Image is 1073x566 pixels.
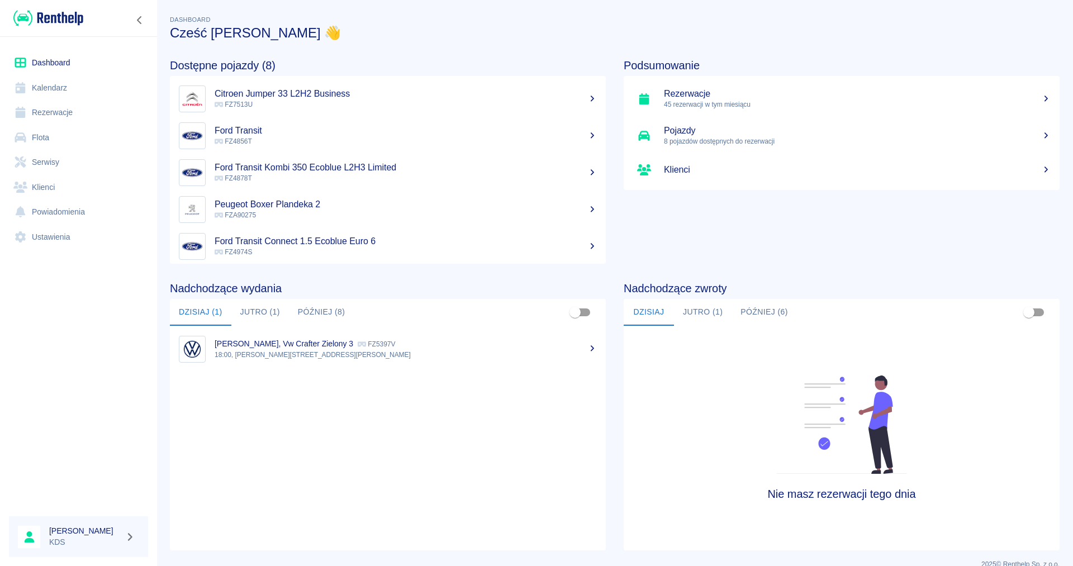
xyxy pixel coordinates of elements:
[182,162,203,183] img: Image
[49,525,121,536] h6: [PERSON_NAME]
[170,191,606,228] a: ImagePeugeot Boxer Plandeka 2 FZA90275
[215,174,252,182] span: FZ4878T
[170,228,606,265] a: ImageFord Transit Connect 1.5 Ecoblue Euro 6 FZ4974S
[664,164,1051,175] h5: Klienci
[9,100,148,125] a: Rezerwacje
[9,75,148,101] a: Kalendarz
[624,282,1060,295] h4: Nadchodzące zwroty
[215,199,597,210] h5: Peugeot Boxer Plandeka 2
[624,117,1060,154] a: Pojazdy8 pojazdów dostępnych do rezerwacji
[9,125,148,150] a: Flota
[624,59,1060,72] h4: Podsumowanie
[215,162,597,173] h5: Ford Transit Kombi 350 Ecoblue L2H3 Limited
[215,101,253,108] span: FZ7513U
[678,487,1005,501] h4: Nie masz rezerwacji tego dnia
[9,175,148,200] a: Klienci
[732,299,797,326] button: Później (6)
[215,88,597,99] h5: Citroen Jumper 33 L2H2 Business
[170,117,606,154] a: ImageFord Transit FZ4856T
[624,80,1060,117] a: Rezerwacje45 rezerwacji w tym miesiącu
[215,236,597,247] h5: Ford Transit Connect 1.5 Ecoblue Euro 6
[170,25,1060,41] h3: Cześć [PERSON_NAME] 👋
[131,13,148,27] button: Zwiń nawigację
[170,16,211,23] span: Dashboard
[182,339,203,360] img: Image
[9,9,83,27] a: Renthelp logo
[215,125,597,136] h5: Ford Transit
[182,125,203,146] img: Image
[231,299,289,326] button: Jutro (1)
[564,302,586,323] span: Pokaż przypisane tylko do mnie
[289,299,354,326] button: Później (8)
[215,350,597,360] p: 18:00, [PERSON_NAME][STREET_ADDRESS][PERSON_NAME]
[215,211,256,219] span: FZA90275
[664,125,1051,136] h5: Pojazdy
[9,225,148,250] a: Ustawienia
[170,282,606,295] h4: Nadchodzące wydania
[182,88,203,110] img: Image
[664,99,1051,110] p: 45 rezerwacji w tym miesiącu
[170,80,606,117] a: ImageCitroen Jumper 33 L2H2 Business FZ7513U
[170,299,231,326] button: Dzisiaj (1)
[182,199,203,220] img: Image
[170,59,606,72] h4: Dostępne pojazdy (8)
[170,330,606,368] a: Image[PERSON_NAME], Vw Crafter Zielony 3 FZ5397V18:00, [PERSON_NAME][STREET_ADDRESS][PERSON_NAME]
[215,248,252,256] span: FZ4974S
[13,9,83,27] img: Renthelp logo
[664,136,1051,146] p: 8 pojazdów dostępnych do rezerwacji
[215,339,353,348] p: [PERSON_NAME], Vw Crafter Zielony 3
[49,536,121,548] p: KDS
[358,340,395,348] p: FZ5397V
[624,154,1060,186] a: Klienci
[664,88,1051,99] h5: Rezerwacje
[1018,302,1039,323] span: Pokaż przypisane tylko do mnie
[9,199,148,225] a: Powiadomienia
[9,50,148,75] a: Dashboard
[170,154,606,191] a: ImageFord Transit Kombi 350 Ecoblue L2H3 Limited FZ4878T
[770,375,914,474] img: Fleet
[182,236,203,257] img: Image
[9,150,148,175] a: Serwisy
[674,299,732,326] button: Jutro (1)
[624,299,674,326] button: Dzisiaj
[215,137,252,145] span: FZ4856T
